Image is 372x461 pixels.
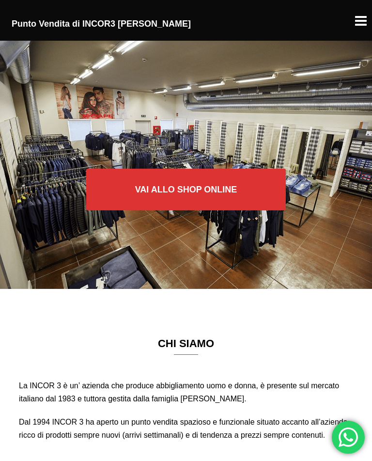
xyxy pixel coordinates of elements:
p: Dal 1994 INCOR 3 ha aperto un punto vendita spazioso e funzionale situato accanto all’azienda, ri... [19,415,353,442]
p: La INCOR 3 è un’ azienda che produce abbigliamento uomo e donna, è presente sul mercato italiano ... [19,379,353,405]
h2: Punto Vendita di INCOR3 [PERSON_NAME] [12,17,239,31]
div: Hai qualche domanda? Mandaci un Whatsapp [332,421,365,454]
a: Vai allo SHOP ONLINE [86,169,286,210]
h3: CHI SIAMO [19,337,353,355]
